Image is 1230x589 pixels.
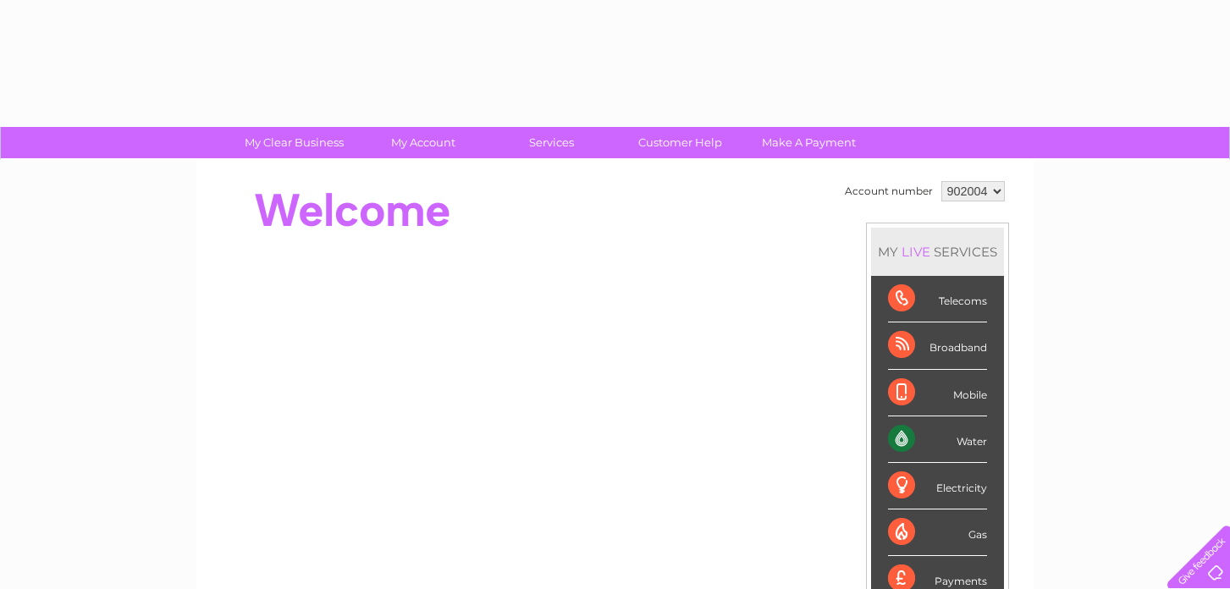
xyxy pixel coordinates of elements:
a: My Clear Business [224,127,364,158]
a: Customer Help [610,127,750,158]
div: Water [888,416,987,463]
a: Services [482,127,621,158]
td: Account number [841,177,937,206]
a: My Account [353,127,493,158]
div: Mobile [888,370,987,416]
div: MY SERVICES [871,228,1004,276]
div: LIVE [898,244,934,260]
div: Electricity [888,463,987,509]
a: Make A Payment [739,127,879,158]
div: Telecoms [888,276,987,322]
div: Broadband [888,322,987,369]
div: Gas [888,509,987,556]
